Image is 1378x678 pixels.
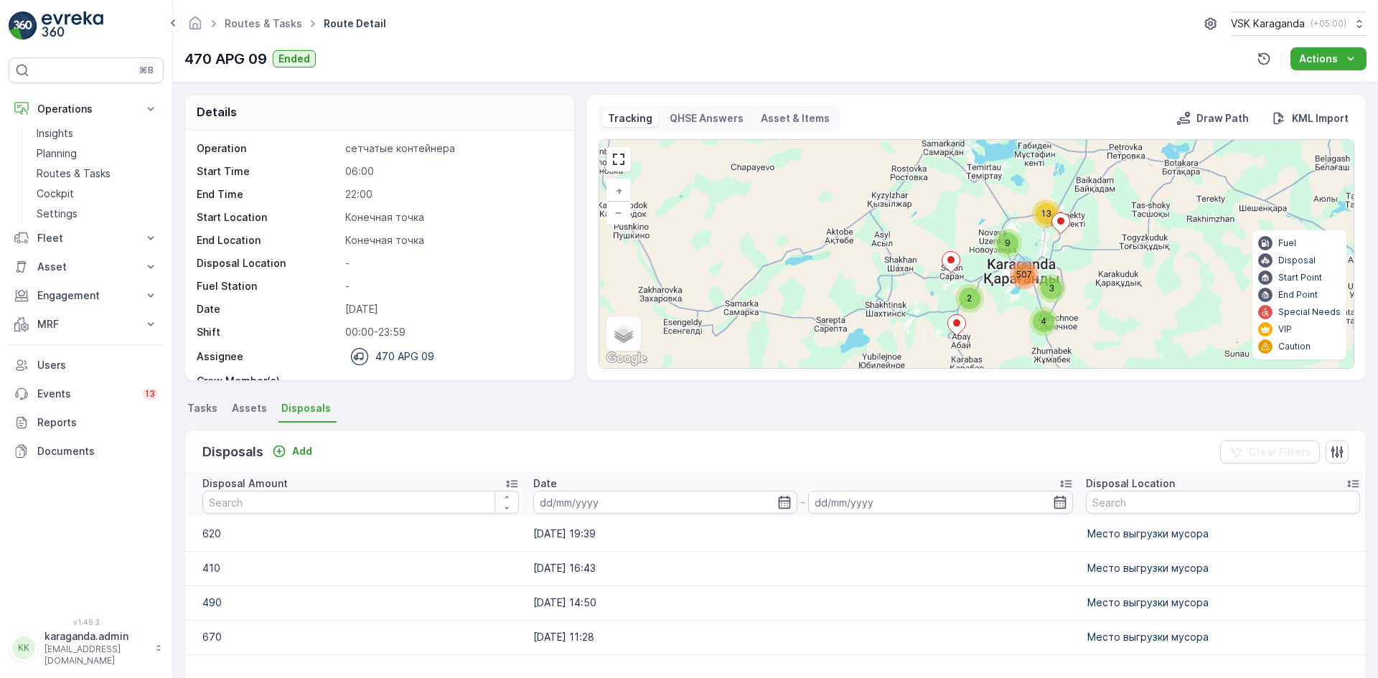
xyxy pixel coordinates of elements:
[608,180,629,202] a: Zoom In
[37,260,135,274] p: Asset
[1231,17,1305,31] p: VSK Karaganda
[1032,199,1061,228] div: 13
[225,17,302,29] a: Routes & Tasks
[1278,237,1296,249] p: Fuel
[37,187,74,201] p: Cockpit
[197,349,243,364] p: Assignee
[955,284,984,313] div: 2
[37,444,158,458] p: Documents
[37,288,135,303] p: Engagement
[1196,111,1249,126] p: Draw Path
[202,561,519,575] p: 410
[37,387,133,401] p: Events
[31,164,164,184] a: Routes & Tasks
[202,595,519,610] p: 490
[184,48,267,70] p: 470 APG 09
[9,224,164,253] button: Fleet
[1311,18,1346,29] p: ( +05:00 )
[1086,476,1175,491] p: Disposal Location
[197,103,237,121] p: Details
[202,491,519,514] input: Search
[9,618,164,626] span: v 1.49.3
[197,325,339,339] p: Shift
[1299,52,1338,66] p: Actions
[533,476,557,491] p: Date
[197,374,339,388] p: Crew Member(s)
[608,202,629,223] a: Zoom Out
[967,293,972,303] span: 2
[197,256,339,270] p: Disposal Location
[1278,255,1316,266] p: Disposal
[1231,11,1367,36] button: VSK Karaganda(+05:00)
[232,401,267,415] span: Assets
[9,408,164,437] a: Reports
[808,491,1073,514] input: dd/mm/yyyy
[1171,110,1255,127] button: Draw Path
[197,210,339,225] p: Start Location
[202,476,288,491] p: Disposal Amount
[9,253,164,281] button: Asset
[197,279,339,293] p: Fuel Station
[1278,324,1292,335] p: VIP
[1292,111,1349,126] p: KML Import
[345,279,559,293] p: -
[31,204,164,224] a: Settings
[1278,289,1318,301] p: End Point
[9,11,37,40] img: logo
[670,111,744,126] p: QHSE Answers
[31,143,164,164] a: Planning
[278,52,310,66] p: Ended
[9,380,164,408] a: Events13
[1080,620,1366,654] td: Место выгрузки мусора
[345,187,559,202] p: 22:00
[9,629,164,667] button: KKkaraganda.admin[EMAIL_ADDRESS][DOMAIN_NAME]
[187,401,217,415] span: Tasks
[1220,441,1320,463] button: Clear Filters
[197,233,339,248] p: End Location
[1278,341,1311,352] p: Caution
[1010,260,1039,289] div: 507
[533,491,798,514] input: dd/mm/yyyy
[292,444,312,458] p: Add
[1080,551,1366,585] td: Место выгрузки мусора
[1037,274,1066,303] div: 3
[1005,237,1011,248] span: 9
[42,11,103,40] img: logo_light-DOdMpM7g.png
[603,349,650,368] a: Open this area in Google Maps (opens a new window)
[37,126,73,141] p: Insights
[526,585,1081,620] td: [DATE] 14:50
[202,630,519,644] p: 670
[608,149,629,170] a: View Fullscreen
[31,184,164,204] a: Cockpit
[615,206,622,218] span: −
[345,210,559,225] p: Конечная точка
[526,517,1081,551] td: [DATE] 19:39
[345,233,559,248] p: Конечная точка
[37,146,77,161] p: Planning
[273,50,316,67] button: Ended
[197,187,339,202] p: End Time
[9,310,164,339] button: MRF
[197,141,339,156] p: Operation
[1278,272,1322,283] p: Start Point
[37,102,135,116] p: Operations
[526,620,1081,654] td: [DATE] 11:28
[281,401,331,415] span: Disposals
[44,629,148,644] p: karaganda.admin
[345,256,559,270] p: -
[345,164,559,179] p: 06:00
[1029,307,1058,336] div: 4
[145,388,155,400] p: 13
[345,302,559,316] p: [DATE]
[345,141,559,156] p: сетчатыe контейнера
[202,527,519,541] p: 620
[197,302,339,316] p: Date
[9,437,164,466] a: Documents
[375,349,434,364] p: 470 APG 09
[608,111,652,126] p: Tracking
[12,636,35,659] div: KK
[44,644,148,667] p: [EMAIL_ADDRESS][DOMAIN_NAME]
[37,166,111,181] p: Routes & Tasks
[139,65,154,76] p: ⌘B
[9,95,164,123] button: Operations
